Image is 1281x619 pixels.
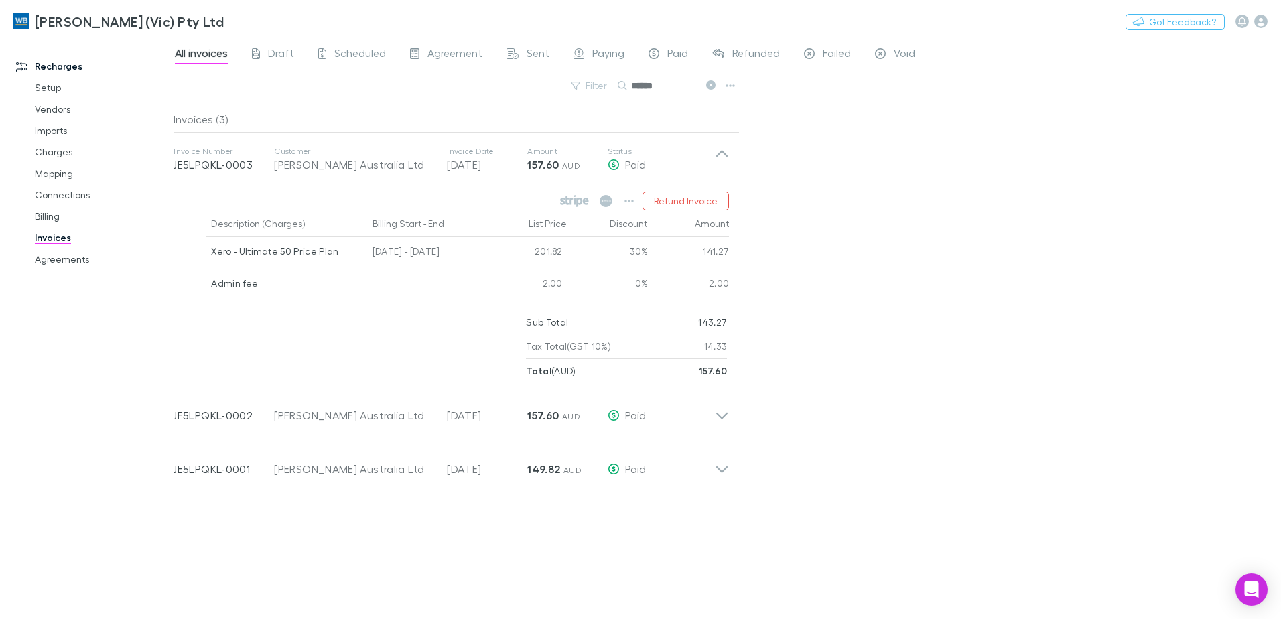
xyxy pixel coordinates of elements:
[447,157,527,173] p: [DATE]
[562,161,580,171] span: AUD
[526,334,611,358] p: Tax Total (GST 10%)
[625,409,646,421] span: Paid
[274,461,433,477] div: [PERSON_NAME] Australia Ltd
[649,269,730,301] div: 2.00
[447,461,527,477] p: [DATE]
[174,407,274,423] p: JE5LPQKL-0002
[568,269,649,301] div: 0%
[211,269,362,297] div: Admin fee
[3,56,181,77] a: Recharges
[274,146,433,157] p: Customer
[21,163,181,184] a: Mapping
[625,462,646,475] span: Paid
[488,269,568,301] div: 2.00
[21,141,181,163] a: Charges
[1235,573,1268,606] div: Open Intercom Messenger
[21,120,181,141] a: Imports
[13,13,29,29] img: William Buck (Vic) Pty Ltd's Logo
[608,146,715,157] p: Status
[21,206,181,227] a: Billing
[211,237,362,265] div: Xero - Ultimate 50 Price Plan
[527,409,559,422] strong: 157.60
[667,46,688,64] span: Paid
[21,227,181,249] a: Invoices
[367,237,488,269] div: [DATE] - [DATE]
[564,78,615,94] button: Filter
[174,146,274,157] p: Invoice Number
[274,407,433,423] div: [PERSON_NAME] Australia Ltd
[649,237,730,269] div: 141.27
[175,46,228,64] span: All invoices
[894,46,915,64] span: Void
[174,157,274,173] p: JE5LPQKL-0003
[527,46,549,64] span: Sent
[527,158,559,171] strong: 157.60
[526,310,568,334] p: Sub Total
[174,461,274,477] p: JE5LPQKL-0001
[163,133,740,186] div: Invoice NumberJE5LPQKL-0003Customer[PERSON_NAME] Australia LtdInvoice Date[DATE]Amount157.60 AUDS...
[488,237,568,269] div: 201.82
[5,5,232,38] a: [PERSON_NAME] (Vic) Pty Ltd
[21,249,181,270] a: Agreements
[274,157,433,173] div: [PERSON_NAME] Australia Ltd
[526,365,551,376] strong: Total
[21,184,181,206] a: Connections
[527,146,608,157] p: Amount
[163,437,740,490] div: JE5LPQKL-0001[PERSON_NAME] Australia Ltd[DATE]149.82 AUDPaid
[562,411,580,421] span: AUD
[1126,14,1225,30] button: Got Feedback?
[334,46,386,64] span: Scheduled
[526,359,576,383] p: ( AUD )
[21,98,181,120] a: Vendors
[163,383,740,437] div: JE5LPQKL-0002[PERSON_NAME] Australia Ltd[DATE]157.60 AUDPaid
[732,46,780,64] span: Refunded
[527,462,560,476] strong: 149.82
[698,310,727,334] p: 143.27
[823,46,851,64] span: Failed
[268,46,294,64] span: Draft
[643,192,729,210] button: Refund Invoice
[447,407,527,423] p: [DATE]
[592,46,624,64] span: Paying
[568,237,649,269] div: 30%
[699,365,727,376] strong: 157.60
[447,146,527,157] p: Invoice Date
[35,13,224,29] h3: [PERSON_NAME] (Vic) Pty Ltd
[427,46,482,64] span: Agreement
[563,465,582,475] span: AUD
[625,158,646,171] span: Paid
[21,77,181,98] a: Setup
[704,334,728,358] p: 14.33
